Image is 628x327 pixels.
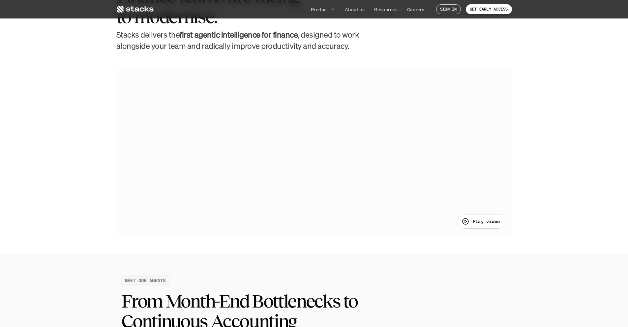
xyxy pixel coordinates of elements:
[180,29,298,40] strong: first agentic intelligence for finance
[407,6,424,13] p: Careers
[125,277,166,284] h2: MEET OUR AGENTS
[440,7,457,12] p: SIGN IN
[341,3,369,15] a: About us
[374,6,398,13] p: Resources
[473,218,500,225] p: Play video
[466,4,512,14] a: GET EARLY ACCESS
[470,7,508,12] p: GET EARLY ACCESS
[370,3,402,15] a: Resources
[403,3,428,15] a: Careers
[311,6,328,13] p: Product
[436,4,461,14] a: SIGN IN
[345,6,365,13] p: About us
[116,29,360,51] h4: Stacks delivers the , designed to work alongside your team and radically improve productivity and...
